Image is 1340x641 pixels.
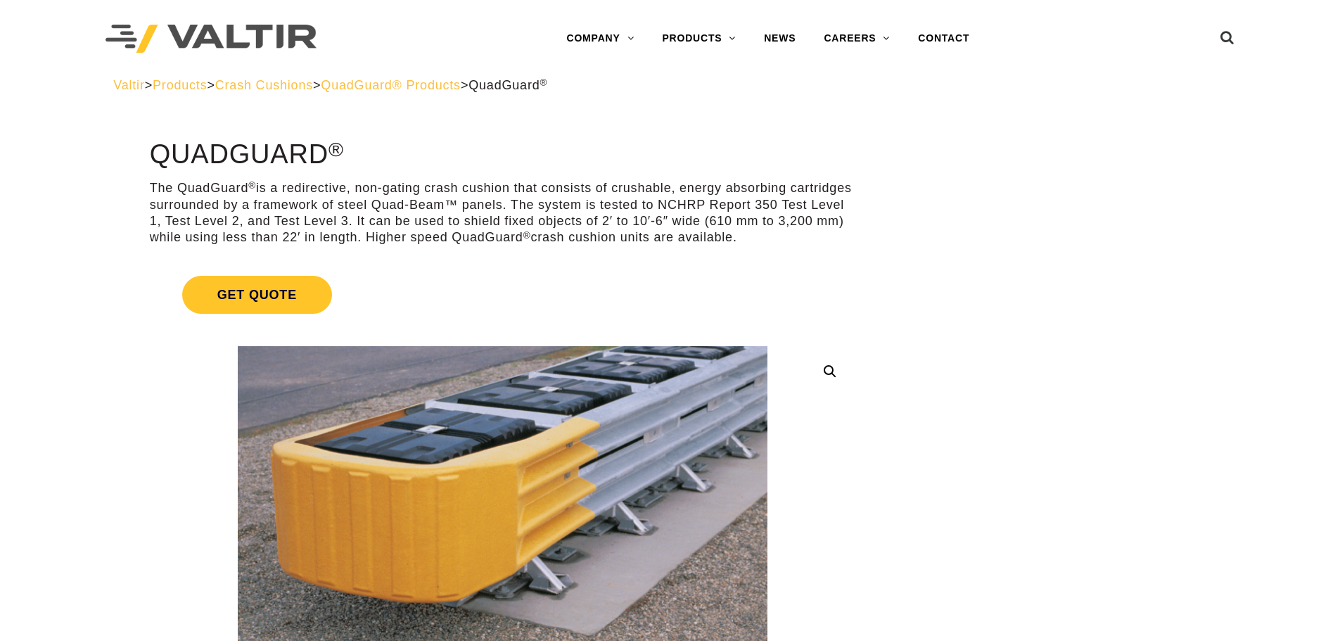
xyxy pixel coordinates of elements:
img: Valtir [106,25,317,53]
sup: ® [523,230,531,241]
a: PRODUCTS [648,25,750,53]
sup: ® [328,138,344,160]
a: Valtir [113,78,144,92]
div: > > > > [113,77,1227,94]
a: Get Quote [150,259,855,331]
a: NEWS [750,25,810,53]
a: CONTACT [904,25,983,53]
span: Get Quote [182,276,332,314]
a: CAREERS [810,25,904,53]
h1: QuadGuard [150,140,855,170]
sup: ® [248,180,256,191]
span: QuadGuard [468,78,547,92]
a: Products [153,78,207,92]
sup: ® [540,77,548,88]
p: The QuadGuard is a redirective, non-gating crash cushion that consists of crushable, energy absor... [150,180,855,246]
a: QuadGuard® Products [321,78,461,92]
a: Crash Cushions [215,78,313,92]
a: COMPANY [552,25,648,53]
